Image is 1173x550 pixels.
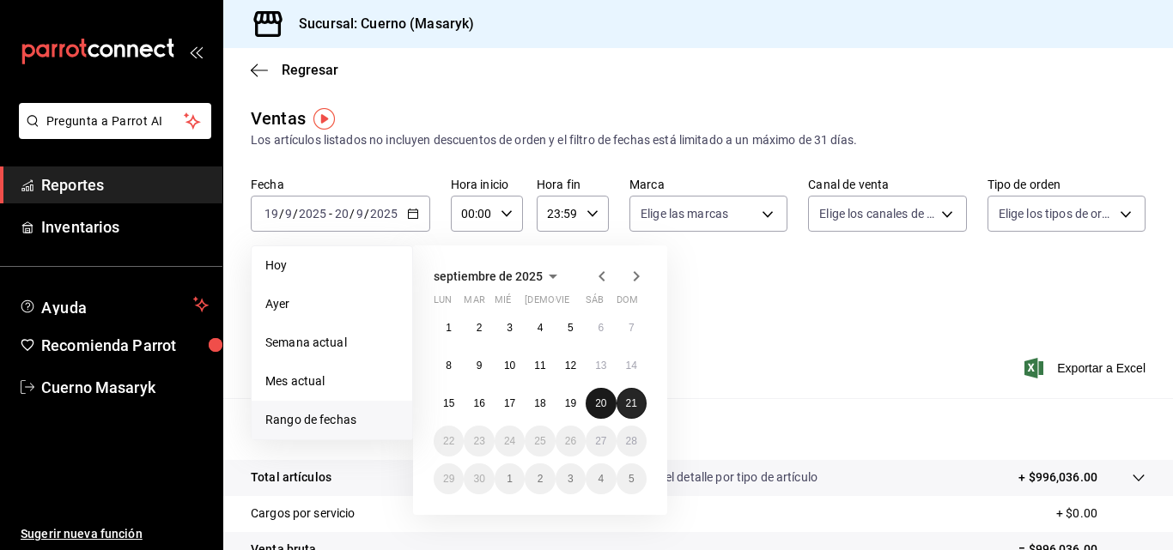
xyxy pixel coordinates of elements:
[334,207,349,221] input: --
[464,426,494,456] button: 23 de septiembre de 2025
[285,14,474,34] h3: Sucursal: Cuerno (Masaryk)
[617,312,647,343] button: 7 de septiembre de 2025
[443,473,454,485] abbr: 29 de septiembre de 2025
[507,473,513,485] abbr: 1 de octubre de 2025
[556,463,586,494] button: 3 de octubre de 2025
[41,215,209,239] span: Inventarios
[298,207,327,221] input: ----
[265,372,398,390] span: Mes actual
[284,207,293,221] input: --
[279,207,284,221] span: /
[525,426,555,456] button: 25 de septiembre de 2025
[282,62,338,78] span: Regresar
[507,322,513,334] abbr: 3 de septiembre de 2025
[556,350,586,381] button: 12 de septiembre de 2025
[434,350,464,381] button: 8 de septiembre de 2025
[568,322,574,334] abbr: 5 de septiembre de 2025
[525,463,555,494] button: 2 de octubre de 2025
[1028,358,1146,378] button: Exportar a Excel
[1018,468,1097,487] p: + $996,036.00
[595,360,606,372] abbr: 13 de septiembre de 2025
[525,294,626,312] abbr: jueves
[595,435,606,447] abbr: 27 de septiembre de 2025
[565,435,576,447] abbr: 26 de septiembre de 2025
[617,463,647,494] button: 5 de octubre de 2025
[12,124,211,142] a: Pregunta a Parrot AI
[617,350,647,381] button: 14 de septiembre de 2025
[565,397,576,409] abbr: 19 de septiembre de 2025
[464,388,494,419] button: 16 de septiembre de 2025
[349,207,355,221] span: /
[586,294,604,312] abbr: sábado
[586,312,616,343] button: 6 de septiembre de 2025
[595,397,606,409] abbr: 20 de septiembre de 2025
[537,178,609,190] label: Hora fin
[293,207,298,221] span: /
[626,360,637,372] abbr: 14 de septiembre de 2025
[586,463,616,494] button: 4 de octubre de 2025
[434,463,464,494] button: 29 de septiembre de 2025
[434,269,543,283] span: septiembre de 2025
[586,388,616,419] button: 20 de septiembre de 2025
[369,207,398,221] input: ----
[473,473,484,485] abbr: 30 de septiembre de 2025
[473,435,484,447] abbr: 23 de septiembre de 2025
[251,62,338,78] button: Regresar
[495,312,525,343] button: 3 de septiembre de 2025
[629,178,787,190] label: Marca
[446,322,452,334] abbr: 1 de septiembre de 2025
[451,178,523,190] label: Hora inicio
[819,205,934,222] span: Elige los canales de venta
[434,312,464,343] button: 1 de septiembre de 2025
[434,388,464,419] button: 15 de septiembre de 2025
[446,360,452,372] abbr: 8 de septiembre de 2025
[504,360,515,372] abbr: 10 de septiembre de 2025
[556,294,569,312] abbr: viernes
[534,435,545,447] abbr: 25 de septiembre de 2025
[434,266,563,287] button: septiembre de 2025
[434,426,464,456] button: 22 de septiembre de 2025
[251,468,331,487] p: Total artículos
[364,207,369,221] span: /
[434,294,452,312] abbr: lunes
[265,411,398,429] span: Rango de fechas
[495,350,525,381] button: 10 de septiembre de 2025
[556,426,586,456] button: 26 de septiembre de 2025
[556,388,586,419] button: 19 de septiembre de 2025
[626,435,637,447] abbr: 28 de septiembre de 2025
[464,350,494,381] button: 9 de septiembre de 2025
[525,350,555,381] button: 11 de septiembre de 2025
[538,473,544,485] abbr: 2 de octubre de 2025
[473,397,484,409] abbr: 16 de septiembre de 2025
[495,463,525,494] button: 1 de octubre de 2025
[329,207,332,221] span: -
[251,505,356,523] p: Cargos por servicio
[189,45,203,58] button: open_drawer_menu
[504,397,515,409] abbr: 17 de septiembre de 2025
[313,108,335,130] button: Tooltip marker
[598,322,604,334] abbr: 6 de septiembre de 2025
[464,312,494,343] button: 2 de septiembre de 2025
[534,397,545,409] abbr: 18 de septiembre de 2025
[495,294,511,312] abbr: miércoles
[999,205,1114,222] span: Elige los tipos de orden
[598,473,604,485] abbr: 4 de octubre de 2025
[251,178,430,190] label: Fecha
[21,525,209,543] span: Sugerir nueva función
[41,173,209,196] span: Reportes
[495,426,525,456] button: 24 de septiembre de 2025
[534,360,545,372] abbr: 11 de septiembre de 2025
[251,106,306,131] div: Ventas
[617,388,647,419] button: 21 de septiembre de 2025
[41,376,209,399] span: Cuerno Masaryk
[586,426,616,456] button: 27 de septiembre de 2025
[626,397,637,409] abbr: 21 de septiembre de 2025
[41,334,209,357] span: Recomienda Parrot
[464,463,494,494] button: 30 de septiembre de 2025
[265,334,398,352] span: Semana actual
[443,435,454,447] abbr: 22 de septiembre de 2025
[265,295,398,313] span: Ayer
[617,294,638,312] abbr: domingo
[525,312,555,343] button: 4 de septiembre de 2025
